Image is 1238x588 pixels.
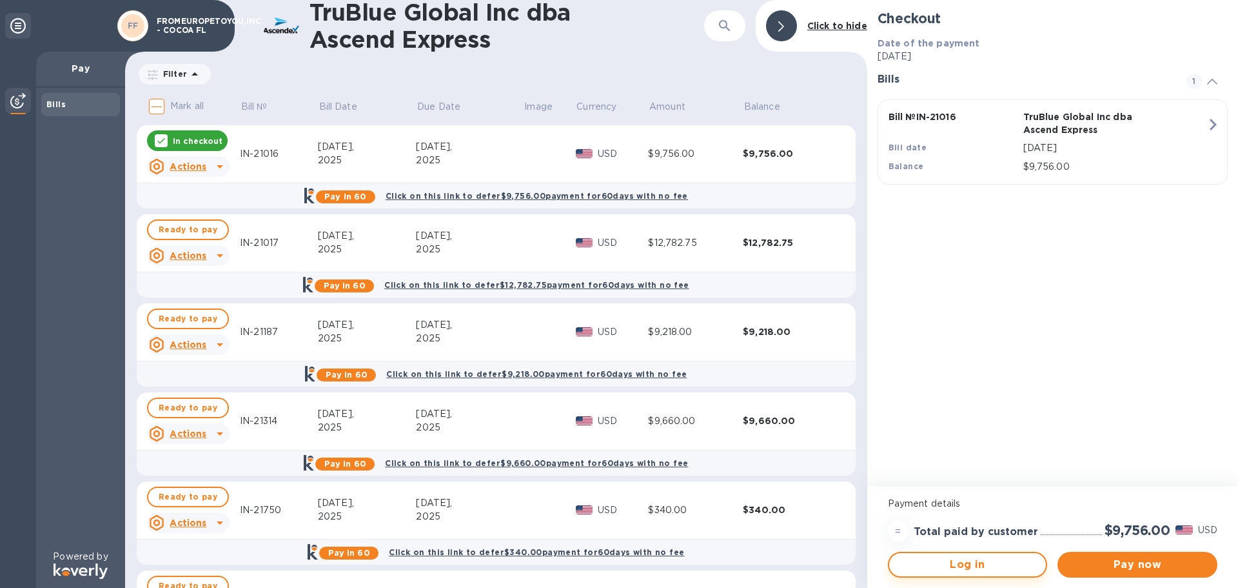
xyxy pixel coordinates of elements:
b: Click on this link to defer $9,756.00 payment for 60 days with no fee [386,191,688,201]
img: USD [576,505,593,514]
p: TruBlue Global Inc dba Ascend Express [1023,110,1153,136]
div: 2025 [318,510,417,523]
div: $12,782.75 [743,236,838,249]
div: [DATE], [416,496,523,510]
div: 2025 [416,510,523,523]
b: Click on this link to defer $340.00 payment for 60 days with no fee [389,547,684,557]
p: Currency [576,100,616,114]
p: Bill № [241,100,268,114]
p: USD [598,503,648,517]
div: [DATE], [318,496,417,510]
p: Pay [46,62,115,75]
p: Payment details [888,497,1217,511]
h2: $9,756.00 [1105,522,1170,538]
span: 1 [1186,74,1202,89]
span: Ready to pay [159,311,217,327]
p: [DATE] [1023,141,1206,155]
p: USD [1198,523,1217,537]
p: [DATE] [878,50,1228,63]
img: USD [576,238,593,247]
p: Bill Date [319,100,357,114]
b: Pay in 60 [324,192,366,201]
div: $9,756.00 [743,147,838,160]
p: USD [598,414,648,428]
div: 2025 [416,421,523,434]
b: Bills [46,99,66,109]
p: USD [598,147,648,161]
div: IN-21016 [240,147,318,161]
div: IN-21187 [240,325,318,339]
p: Balance [744,100,780,114]
p: Amount [649,100,685,114]
h2: Checkout [878,10,1228,26]
div: IN-21750 [240,503,318,517]
button: Log in [888,552,1048,578]
div: [DATE], [416,140,523,154]
div: 2025 [318,332,417,345]
u: Actions [170,340,206,350]
span: Due Date [417,100,477,114]
div: $9,218.00 [648,325,743,339]
p: Image [524,100,553,114]
div: $340.00 [743,503,838,516]
span: Amount [649,100,702,114]
u: Actions [170,250,206,261]
div: 2025 [416,154,523,167]
img: Logo [54,563,108,579]
b: FF [128,21,139,30]
b: Pay in 60 [326,370,368,380]
div: 2025 [318,154,417,167]
p: Due Date [417,100,460,114]
div: [DATE], [416,229,523,243]
u: Actions [170,429,206,439]
button: Ready to pay [147,309,229,329]
div: 2025 [318,243,417,256]
div: $340.00 [648,503,743,517]
div: [DATE], [416,407,523,421]
p: Powered by [53,550,108,563]
div: IN-21017 [240,236,318,250]
div: [DATE], [318,407,417,421]
h3: Bills [878,74,1171,86]
button: Pay now [1057,552,1217,578]
u: Actions [170,161,206,172]
div: 2025 [416,243,523,256]
b: Click to hide [807,21,867,31]
div: $9,756.00 [648,147,743,161]
span: Bill Date [319,100,374,114]
span: Ready to pay [159,222,217,238]
span: Balance [744,100,797,114]
div: [DATE], [318,140,417,154]
div: $9,660.00 [743,414,838,427]
b: Bill date [889,143,927,152]
span: Pay now [1068,557,1207,573]
div: = [888,521,909,542]
button: Bill №IN-21016TruBlue Global Inc dba Ascend ExpressBill date[DATE]Balance$9,756.00 [878,99,1228,185]
span: Bill № [241,100,284,114]
img: USD [576,149,593,158]
div: $12,782.75 [648,236,743,250]
img: USD [1175,525,1193,534]
div: IN-21314 [240,414,318,428]
p: Mark all [170,99,204,113]
b: Pay in 60 [324,459,366,469]
b: Click on this link to defer $9,218.00 payment for 60 days with no fee [386,369,687,379]
b: Pay in 60 [324,281,366,290]
div: [DATE], [318,229,417,243]
b: Date of the payment [878,38,980,48]
b: Pay in 60 [328,548,370,558]
p: Bill № IN-21016 [889,110,1018,123]
span: Ready to pay [159,489,217,505]
div: $9,660.00 [648,414,743,428]
u: Actions [170,518,206,528]
span: Log in [899,557,1036,573]
b: Balance [889,161,924,171]
p: In checkout [173,136,222,147]
div: 2025 [416,332,523,345]
img: USD [576,327,593,336]
img: USD [576,416,593,425]
p: USD [598,325,648,339]
p: USD [598,236,648,250]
